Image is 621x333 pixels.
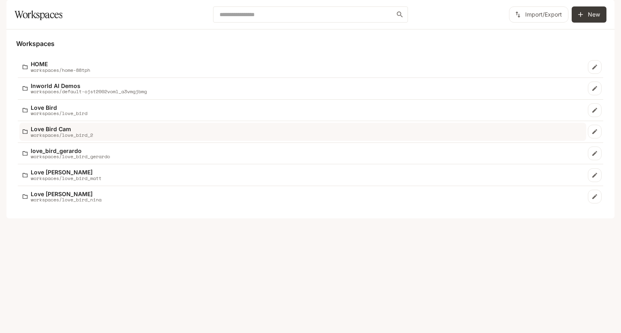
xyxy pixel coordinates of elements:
p: workspaces/love_bird_nina [31,197,101,202]
a: love_bird_gerardoworkspaces/love_bird_gerardo [19,145,586,163]
a: Love [PERSON_NAME]workspaces/love_bird_matt [19,166,586,184]
p: workspaces/default-ojst2002voml_a3vmgjbmg [31,89,147,94]
p: love_bird_gerardo [31,148,110,154]
p: workspaces/love_bird_gerardo [31,154,110,159]
p: Love [PERSON_NAME] [31,169,101,175]
p: Love [PERSON_NAME] [31,191,101,197]
a: Edit workspace [588,190,602,203]
a: Love [PERSON_NAME]workspaces/love_bird_nina [19,188,586,206]
p: HOME [31,61,90,67]
a: Love Bird Camworkspaces/love_bird_2 [19,123,586,141]
a: Edit workspace [588,168,602,182]
a: Edit workspace [588,82,602,95]
p: workspaces/love_bird_matt [31,176,101,181]
a: Inworld AI Demosworkspaces/default-ojst2002voml_a3vmgjbmg [19,80,586,98]
p: Love Bird [31,105,87,111]
button: Import/Export [509,6,568,23]
a: Edit workspace [588,125,602,138]
a: Edit workspace [588,103,602,117]
p: Inworld AI Demos [31,83,147,89]
a: Edit workspace [588,147,602,160]
h1: Workspaces [15,6,62,23]
h5: Workspaces [16,39,605,48]
a: Edit workspace [588,60,602,74]
a: HOMEworkspaces/home-88tph [19,58,586,76]
a: Love Birdworkspaces/love_bird [19,101,586,119]
p: workspaces/love_bird_2 [31,132,93,138]
p: workspaces/home-88tph [31,67,90,73]
p: Love Bird Cam [31,126,93,132]
p: workspaces/love_bird [31,111,87,116]
button: Create workspace [572,6,606,23]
